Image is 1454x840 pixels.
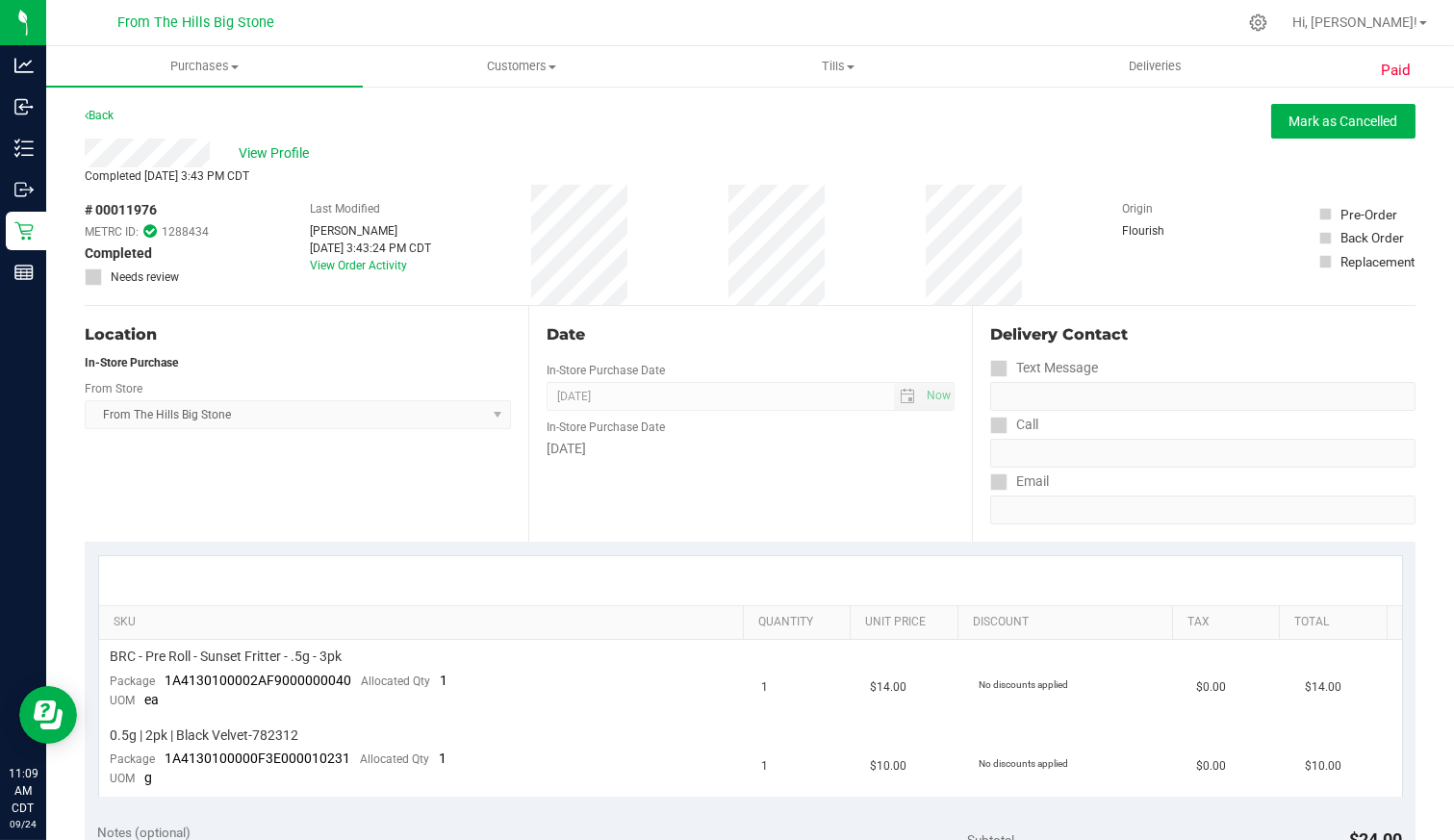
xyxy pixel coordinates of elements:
span: $14.00 [1305,678,1341,697]
a: View Order Activity [310,259,407,272]
a: Quantity [758,615,843,630]
strong: In-Store Purchase [85,356,178,369]
span: 1A4130100000F3E000010231 [166,751,351,766]
span: Package [111,752,156,766]
span: Completed [DATE] 3:43 PM CDT [85,169,249,183]
div: Replacement [1340,252,1415,271]
button: Mark as Cancelled [1271,104,1416,139]
div: Delivery Contact [990,323,1416,346]
label: Call [990,411,1038,439]
label: Email [990,468,1049,496]
span: BRC - Pre Roll - Sunset Fritter - .5g - 3pk [111,648,343,666]
div: Pre-Order [1340,205,1397,224]
div: Manage settings [1246,13,1270,32]
div: Location [85,323,511,346]
span: Purchases [46,58,363,75]
span: Tills [680,58,995,75]
input: Format: (999) 999-9999 [990,439,1416,468]
a: Purchases [46,46,363,87]
span: 1288434 [162,223,209,241]
span: 1A4130100002AF9000000040 [166,673,352,688]
inline-svg: Reports [14,263,34,282]
a: Deliveries [997,46,1314,87]
span: Package [111,675,156,688]
span: No discounts applied [979,679,1068,690]
label: Text Message [990,354,1098,382]
span: 1 [762,678,769,697]
span: $0.00 [1196,757,1226,776]
span: $10.00 [870,757,906,776]
span: $10.00 [1305,757,1341,776]
inline-svg: Analytics [14,56,34,75]
span: Paid [1381,60,1411,82]
a: SKU [114,615,735,630]
label: From Store [85,380,142,397]
span: g [145,770,153,785]
span: From The Hills Big Stone [118,14,275,31]
span: In Sync [143,222,157,241]
div: [DATE] 3:43:24 PM CDT [310,240,431,257]
span: Allocated Qty [361,752,430,766]
div: Date [547,323,955,346]
span: Completed [85,243,152,264]
span: View Profile [239,143,316,164]
p: 09/24 [9,817,38,831]
span: Allocated Qty [362,675,431,688]
span: UOM [111,772,136,785]
span: 0.5g | 2pk | Black Velvet-782312 [111,726,299,745]
span: Deliveries [1103,58,1208,75]
a: Back [85,109,114,122]
label: Origin [1122,200,1153,217]
inline-svg: Inbound [14,97,34,116]
span: Mark as Cancelled [1289,114,1398,129]
span: Notes (optional) [98,825,191,840]
span: # 00011976 [85,200,157,220]
inline-svg: Inventory [14,139,34,158]
span: $0.00 [1196,678,1226,697]
span: ea [145,692,160,707]
label: Last Modified [310,200,380,217]
span: 1 [440,751,447,766]
a: Tax [1187,615,1272,630]
a: Customers [363,46,679,87]
a: Tills [679,46,996,87]
span: UOM [111,694,136,707]
a: Total [1294,615,1379,630]
label: In-Store Purchase Date [547,362,665,379]
span: No discounts applied [979,758,1068,769]
p: 11:09 AM CDT [9,765,38,817]
div: [DATE] [547,439,955,459]
span: METRC ID: [85,223,139,241]
input: Format: (999) 999-9999 [990,382,1416,411]
span: Customers [364,58,678,75]
div: Flourish [1122,222,1218,240]
label: In-Store Purchase Date [547,419,665,436]
div: [PERSON_NAME] [310,222,431,240]
inline-svg: Outbound [14,180,34,199]
inline-svg: Retail [14,221,34,241]
a: Unit Price [865,615,950,630]
span: Hi, [PERSON_NAME]! [1292,14,1417,30]
iframe: Resource center [19,686,77,744]
span: Needs review [111,268,179,286]
span: 1 [762,757,769,776]
span: $14.00 [870,678,906,697]
a: Discount [973,615,1164,630]
div: Back Order [1340,228,1404,247]
span: 1 [441,673,448,688]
